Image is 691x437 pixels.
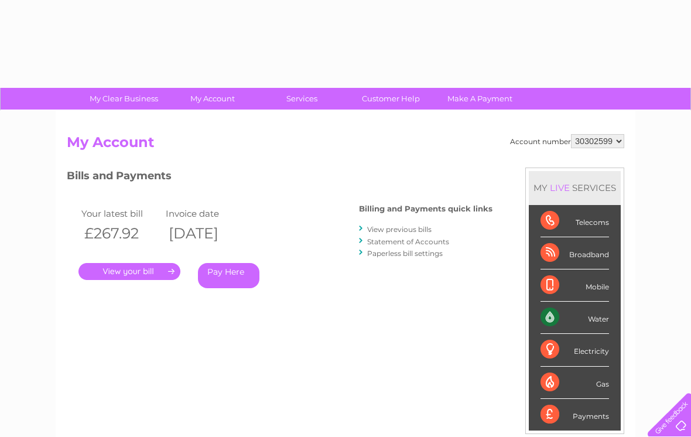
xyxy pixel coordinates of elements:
div: Mobile [541,269,609,302]
td: Invoice date [163,206,247,221]
a: Services [254,88,350,110]
a: . [78,263,180,280]
div: MY SERVICES [529,171,621,204]
th: £267.92 [78,221,163,245]
td: Your latest bill [78,206,163,221]
div: Water [541,302,609,334]
div: Payments [541,399,609,431]
h2: My Account [67,134,624,156]
a: My Account [165,88,261,110]
div: Telecoms [541,205,609,237]
th: [DATE] [163,221,247,245]
a: Paperless bill settings [367,249,443,258]
div: Electricity [541,334,609,366]
a: My Clear Business [76,88,172,110]
a: Customer Help [343,88,439,110]
a: Statement of Accounts [367,237,449,246]
a: Make A Payment [432,88,528,110]
div: Gas [541,367,609,399]
div: Broadband [541,237,609,269]
a: Pay Here [198,263,259,288]
h3: Bills and Payments [67,168,492,188]
a: View previous bills [367,225,432,234]
div: LIVE [548,182,572,193]
div: Account number [510,134,624,148]
h4: Billing and Payments quick links [359,204,492,213]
